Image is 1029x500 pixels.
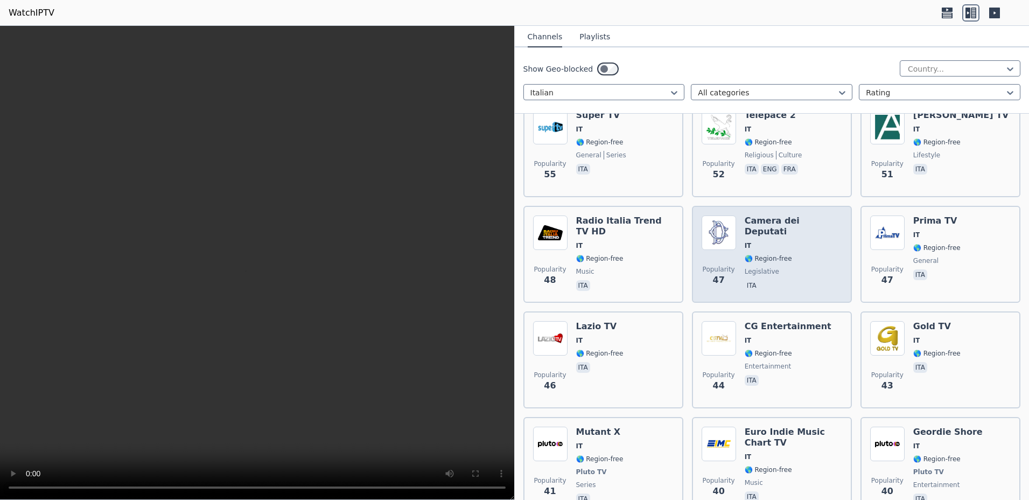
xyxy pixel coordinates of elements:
[913,110,1009,121] h6: [PERSON_NAME] TV
[544,379,556,392] span: 46
[881,485,893,498] span: 40
[544,168,556,181] span: 55
[745,466,792,474] span: 🌎 Region-free
[745,362,792,371] span: entertainment
[913,321,961,332] h6: Gold TV
[703,371,735,379] span: Popularity
[913,455,961,463] span: 🌎 Region-free
[745,375,759,386] p: ita
[913,216,961,226] h6: Prima TV
[576,349,624,358] span: 🌎 Region-free
[713,485,725,498] span: 40
[871,159,904,168] span: Popularity
[913,442,920,450] span: IT
[703,265,735,274] span: Popularity
[913,349,961,358] span: 🌎 Region-free
[576,151,601,159] span: general
[576,125,583,134] span: IT
[534,371,566,379] span: Popularity
[576,138,624,147] span: 🌎 Region-free
[761,164,779,175] p: eng
[576,254,624,263] span: 🌎 Region-free
[745,151,774,159] span: religious
[576,442,583,450] span: IT
[913,427,983,438] h6: Geordie Shore
[576,455,624,463] span: 🌎 Region-free
[881,379,893,392] span: 43
[533,216,568,250] img: Radio Italia Trend TV HD
[913,244,961,252] span: 🌎 Region-free
[913,151,940,159] span: lifestyle
[913,125,920,134] span: IT
[881,274,893,287] span: 47
[604,151,626,159] span: series
[576,481,596,489] span: series
[745,110,802,121] h6: Telepace 2
[781,164,798,175] p: fra
[745,125,752,134] span: IT
[881,168,893,181] span: 51
[745,254,792,263] span: 🌎 Region-free
[533,321,568,356] img: Lazio TV
[870,427,905,461] img: Geordie Shore
[745,321,831,332] h6: CG Entertainment
[745,349,792,358] span: 🌎 Region-free
[871,265,904,274] span: Popularity
[544,274,556,287] span: 48
[745,267,779,276] span: legislative
[776,151,802,159] span: culture
[913,362,927,373] p: ita
[913,138,961,147] span: 🌎 Region-free
[913,231,920,239] span: IT
[745,241,752,250] span: IT
[913,336,920,345] span: IT
[702,427,736,461] img: Euro Indie Music Chart TV
[745,336,752,345] span: IT
[576,336,583,345] span: IT
[544,485,556,498] span: 41
[913,256,939,265] span: general
[579,27,610,47] button: Playlists
[702,216,736,250] img: Camera dei Deputati
[913,468,944,476] span: Pluto TV
[713,379,725,392] span: 44
[745,453,752,461] span: IT
[576,280,590,291] p: ita
[576,427,624,438] h6: Mutant X
[576,267,594,276] span: music
[702,321,736,356] img: CG Entertainment
[534,476,566,485] span: Popularity
[713,168,725,181] span: 52
[703,159,735,168] span: Popularity
[745,478,763,487] span: music
[576,110,626,121] h6: Super TV
[576,164,590,175] p: ita
[533,427,568,461] img: Mutant X
[913,481,960,489] span: entertainment
[871,476,904,485] span: Popularity
[528,27,563,47] button: Channels
[745,216,842,237] h6: Camera dei Deputati
[576,321,624,332] h6: Lazio TV
[576,216,674,237] h6: Radio Italia Trend TV HD
[534,159,566,168] span: Popularity
[913,164,927,175] p: ita
[576,468,607,476] span: Pluto TV
[871,371,904,379] span: Popularity
[913,269,927,280] p: ita
[745,138,792,147] span: 🌎 Region-free
[576,241,583,250] span: IT
[533,110,568,144] img: Super TV
[745,164,759,175] p: ita
[870,216,905,250] img: Prima TV
[745,280,759,291] p: ita
[703,476,735,485] span: Popularity
[523,64,593,74] label: Show Geo-blocked
[9,6,54,19] a: WatchIPTV
[713,274,725,287] span: 47
[870,321,905,356] img: Gold TV
[702,110,736,144] img: Telepace 2
[870,110,905,144] img: Alma TV
[534,265,566,274] span: Popularity
[576,362,590,373] p: ita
